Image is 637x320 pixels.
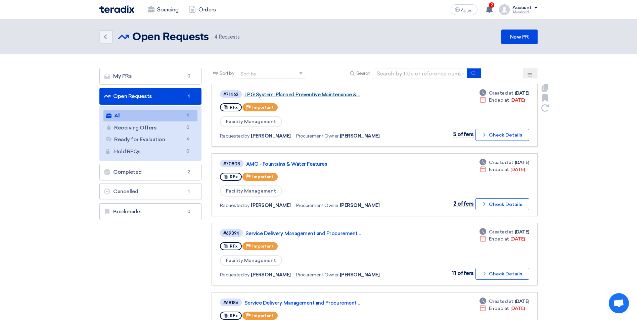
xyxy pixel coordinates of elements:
[185,208,193,215] span: 0
[223,231,239,235] div: #69394
[132,31,209,44] h2: Open Requests
[480,305,525,312] div: [DATE]
[252,244,274,249] span: Important
[480,97,525,104] div: [DATE]
[475,129,529,141] button: Check Details
[244,300,412,306] a: Service Delivery, Management and Procurement ...
[251,132,291,140] span: [PERSON_NAME]
[230,105,238,110] span: RFx
[461,8,473,12] span: العربية
[220,255,282,266] span: Facility Management
[296,271,338,278] span: Procurement Owner
[99,183,201,200] a: Cancelled1
[296,202,338,209] span: Procurement Owner
[609,293,629,313] div: Open chat
[340,132,380,140] span: [PERSON_NAME]
[184,2,221,17] a: Orders
[296,132,338,140] span: Procurement Owner
[245,230,413,236] a: Service Delivery, Management and Procurement ...
[185,188,193,195] span: 1
[340,202,380,209] span: [PERSON_NAME]
[489,298,513,305] span: Created at
[251,202,291,209] span: [PERSON_NAME]
[99,5,134,13] img: Teradix logo
[246,161,414,167] a: AMC - Fountains & Water Features
[453,131,474,138] span: 5 offers
[475,198,529,210] button: Check Details
[220,185,282,197] span: Facility Management
[252,174,274,179] span: Important
[184,136,192,143] span: 4
[223,92,238,97] div: #71462
[220,132,249,140] span: Requested by
[230,313,238,318] span: RFx
[512,5,532,11] div: Account
[103,122,197,134] a: Receiving Offers
[252,313,274,318] span: Important
[220,116,282,127] span: Facility Management
[251,271,291,278] span: [PERSON_NAME]
[142,2,184,17] a: Sourcing
[475,268,529,280] button: Check Details
[103,146,197,157] a: Hold RFQs
[185,73,193,79] span: 0
[185,169,193,175] span: 2
[184,112,192,119] span: 4
[220,70,234,77] span: Sort by
[489,235,509,243] span: Ended at
[230,244,238,249] span: RFx
[252,105,274,110] span: Important
[480,298,529,305] div: [DATE]
[340,271,380,278] span: [PERSON_NAME]
[480,228,529,235] div: [DATE]
[214,34,218,40] span: 4
[453,201,474,207] span: 2 offers
[220,202,249,209] span: Requested by
[480,166,525,173] div: [DATE]
[499,4,510,15] img: profile_test.png
[244,92,412,98] a: LPG System: Planned Preventive Maintenance & ...
[489,228,513,235] span: Created at
[103,134,197,145] a: Ready for Evaluation
[489,305,509,312] span: Ended at
[489,159,513,166] span: Created at
[103,110,197,121] a: All
[214,33,240,41] span: Requests
[451,4,477,15] button: العربية
[223,162,240,166] div: #70803
[356,70,370,77] span: Search
[480,159,529,166] div: [DATE]
[223,301,238,305] div: #68186
[99,164,201,180] a: Completed2
[99,203,201,220] a: Bookmarks0
[480,90,529,97] div: [DATE]
[489,2,494,8] span: 2
[489,97,509,104] span: Ended at
[373,68,467,78] input: Search by title or reference number
[512,10,538,14] div: Alwaleed
[480,235,525,243] div: [DATE]
[452,270,474,276] span: 11 offers
[501,30,538,44] a: New PR
[489,90,513,97] span: Created at
[184,124,192,131] span: 0
[489,166,509,173] span: Ended at
[185,93,193,100] span: 4
[230,174,238,179] span: RFx
[99,68,201,85] a: My PRs0
[99,88,201,105] a: Open Requests4
[240,70,256,77] div: Sort by
[184,148,192,155] span: 0
[220,271,249,278] span: Requested by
